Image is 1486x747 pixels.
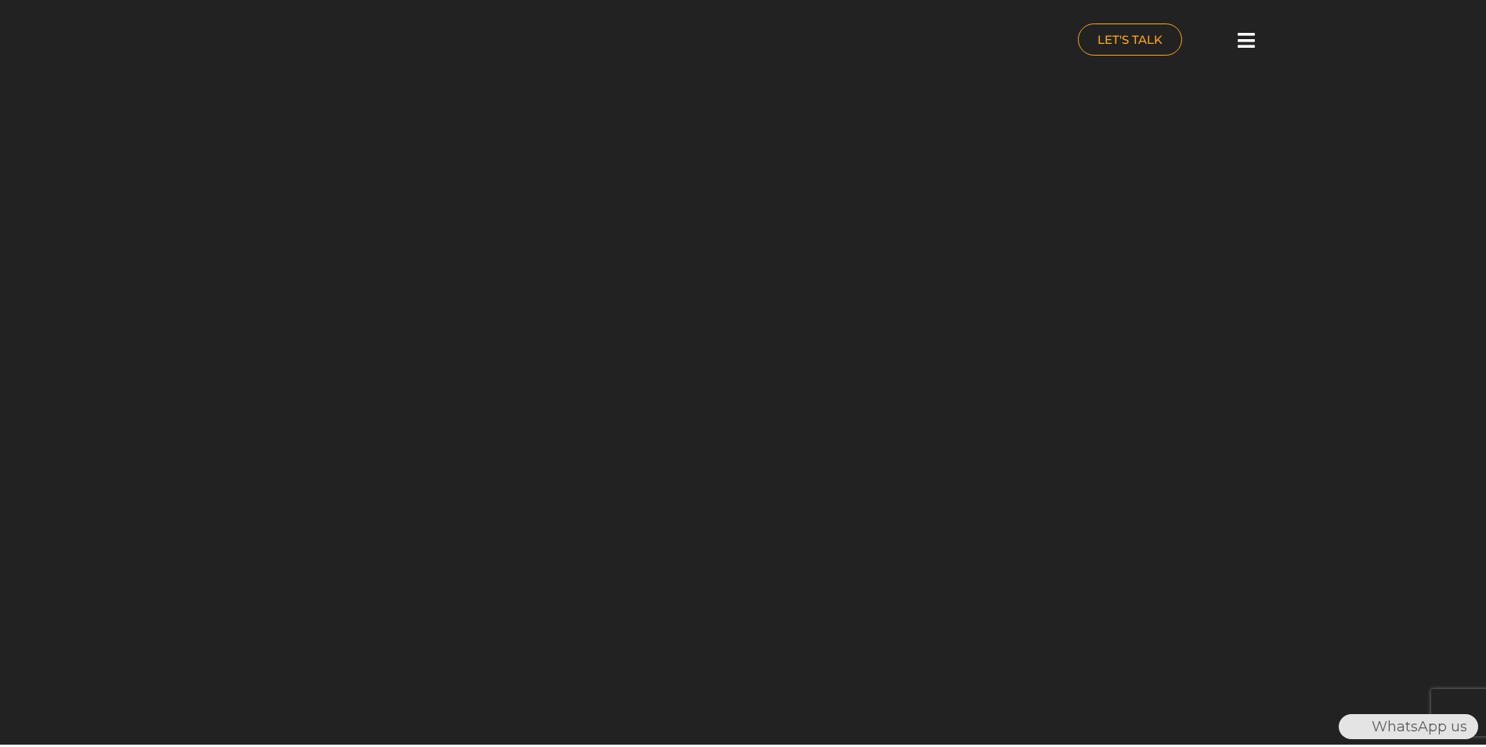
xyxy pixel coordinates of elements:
[187,8,319,76] img: nuance-qatar_logo
[1078,23,1182,56] a: LET'S TALK
[1097,34,1162,45] span: LET'S TALK
[1339,714,1478,739] div: WhatsApp us
[1340,714,1365,739] img: WhatsApp
[187,8,736,76] a: nuance-qatar_logo
[1339,718,1478,735] a: WhatsAppWhatsApp us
